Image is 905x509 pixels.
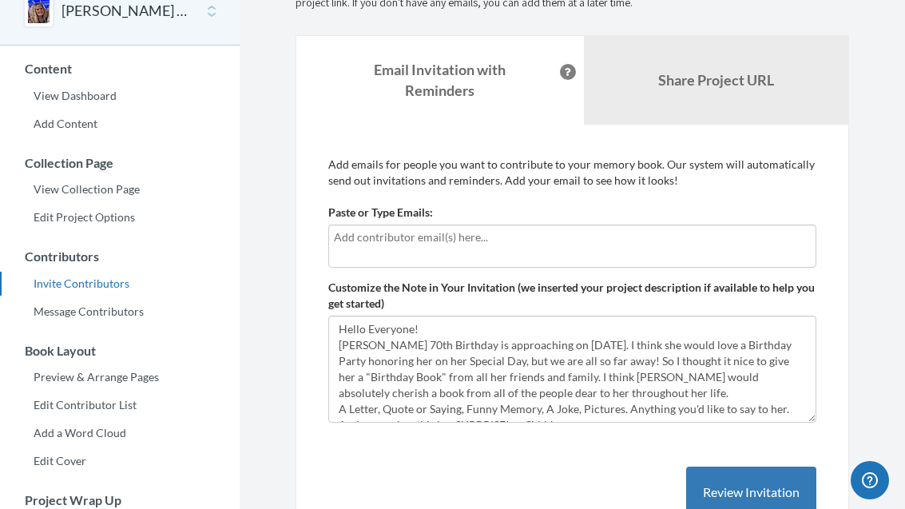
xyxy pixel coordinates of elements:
button: [PERSON_NAME] 70th Birthday [62,1,191,22]
p: Add emails for people you want to contribute to your memory book. Our system will automatically s... [328,157,816,189]
h3: Contributors [1,249,240,264]
h3: Project Wrap Up [1,493,240,507]
strong: Email Invitation with Reminders [374,61,506,99]
h3: Collection Page [1,156,240,170]
label: Paste or Type Emails: [328,205,433,221]
h3: Content [1,62,240,76]
input: Add contributor email(s) here... [334,229,811,246]
label: Customize the Note in Your Invitation (we inserted your project description if available to help ... [328,280,816,312]
h3: Book Layout [1,344,240,358]
iframe: Opens a widget where you can chat to one of our agents [851,461,889,501]
textarea: Hello Everyone! [PERSON_NAME] 70th Birthday is approaching on [DATE]. I think she would love a Bi... [328,316,816,423]
b: Share Project URL [658,71,774,89]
